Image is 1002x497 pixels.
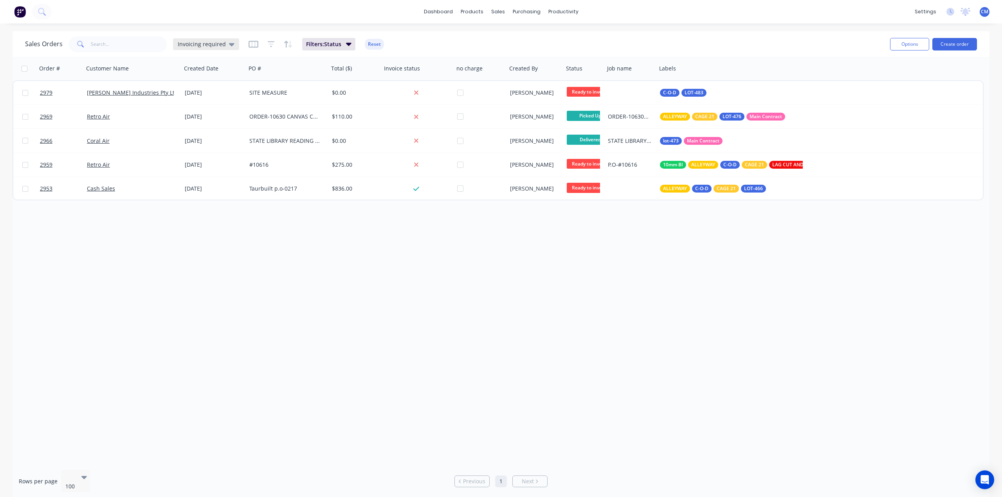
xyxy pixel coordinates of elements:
[65,483,76,490] div: 100
[510,161,558,169] div: [PERSON_NAME]
[40,129,87,153] a: 2966
[40,177,87,200] a: 2953
[40,153,87,176] a: 2959
[695,113,714,121] span: CAGE 21
[332,137,376,145] div: $0.00
[607,65,632,72] div: Job name
[495,475,507,487] a: Page 1 is your current page
[40,89,52,97] span: 2979
[365,39,384,50] button: Reset
[384,65,420,72] div: Invoice status
[932,38,977,50] button: Create order
[332,89,376,97] div: $0.00
[332,113,376,121] div: $110.00
[544,6,582,18] div: productivity
[660,89,706,97] button: C-O-DLOT-483
[890,38,929,50] button: Options
[331,65,352,72] div: Total ($)
[184,65,218,72] div: Created Date
[567,87,614,97] span: Ready to invoic...
[185,161,243,169] div: [DATE]
[306,40,341,48] span: Filters: Status
[660,161,842,169] button: 10mm BIALLEYWAYC-O-DCAGE 21LAG CUT AND READY
[463,477,485,485] span: Previous
[185,185,243,193] div: [DATE]
[487,6,509,18] div: sales
[691,161,715,169] span: ALLEYWAY
[717,185,736,193] span: CAGE 21
[249,185,322,193] div: Taurbuilt p.o-0217
[567,183,614,193] span: Ready to invoic...
[509,65,538,72] div: Created By
[660,185,766,193] button: ALLEYWAYC-O-DCAGE 21LOT-466
[332,185,376,193] div: $836.00
[249,161,322,169] div: #10616
[455,477,489,485] a: Previous page
[178,40,226,48] span: Invoicing required
[185,89,243,97] div: [DATE]
[332,161,376,169] div: $275.00
[685,89,703,97] span: LOT-483
[522,477,534,485] span: Next
[302,38,355,50] button: Filters:Status
[510,137,558,145] div: [PERSON_NAME]
[975,470,994,489] div: Open Intercom Messenger
[40,185,52,193] span: 2953
[87,89,178,96] a: [PERSON_NAME] Industries Pty Ltd
[660,137,723,145] button: lot-473Main Contract
[911,6,940,18] div: settings
[687,137,719,145] span: Main Contract
[695,185,708,193] span: C-O-D
[14,6,26,18] img: Factory
[663,161,683,169] span: 10mm BI
[249,113,322,121] div: ORDER-10630 CANVAS CONNECTIONS
[567,159,614,169] span: Ready to invoic...
[457,6,487,18] div: products
[663,113,687,121] span: ALLEYWAY
[608,113,651,121] div: ORDER-10630CANVAS CONNECTIONS
[40,137,52,145] span: 2966
[723,161,737,169] span: C-O-D
[510,89,558,97] div: [PERSON_NAME]
[249,137,322,145] div: STATE LIBRARY READING ROOMS SITE MEASURE
[420,6,457,18] a: dashboard
[513,477,547,485] a: Next page
[663,89,676,97] span: C-O-D
[87,137,110,144] a: Coral Air
[40,113,52,121] span: 2969
[608,137,651,145] div: STATE LIBRARY READING ROOMS SITE MEASURE
[566,65,582,72] div: Status
[39,65,60,72] div: Order #
[567,135,614,144] span: Delivered
[663,185,687,193] span: ALLEYWAY
[567,111,614,121] span: Picked Up
[87,113,110,120] a: Retro Air
[772,161,811,169] span: LAG CUT AND READY
[451,475,551,487] ul: Pagination
[87,185,115,192] a: Cash Sales
[91,36,167,52] input: Search...
[981,8,988,15] span: CM
[40,105,87,128] a: 2969
[509,6,544,18] div: purchasing
[40,161,52,169] span: 2959
[249,89,322,97] div: SITE MEASURE
[40,81,87,104] a: 2979
[87,161,110,168] a: Retro Air
[745,161,764,169] span: CAGE 21
[456,65,483,72] div: no charge
[510,185,558,193] div: [PERSON_NAME]
[659,65,676,72] div: Labels
[660,113,785,121] button: ALLEYWAYCAGE 21LOT-476Main Contract
[510,113,558,121] div: [PERSON_NAME]
[185,137,243,145] div: [DATE]
[86,65,129,72] div: Customer Name
[185,113,243,121] div: [DATE]
[19,477,58,485] span: Rows per page
[663,137,679,145] span: lot-473
[25,40,63,48] h1: Sales Orders
[723,113,741,121] span: LOT-476
[744,185,763,193] span: LOT-466
[249,65,261,72] div: PO #
[750,113,782,121] span: Main Contract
